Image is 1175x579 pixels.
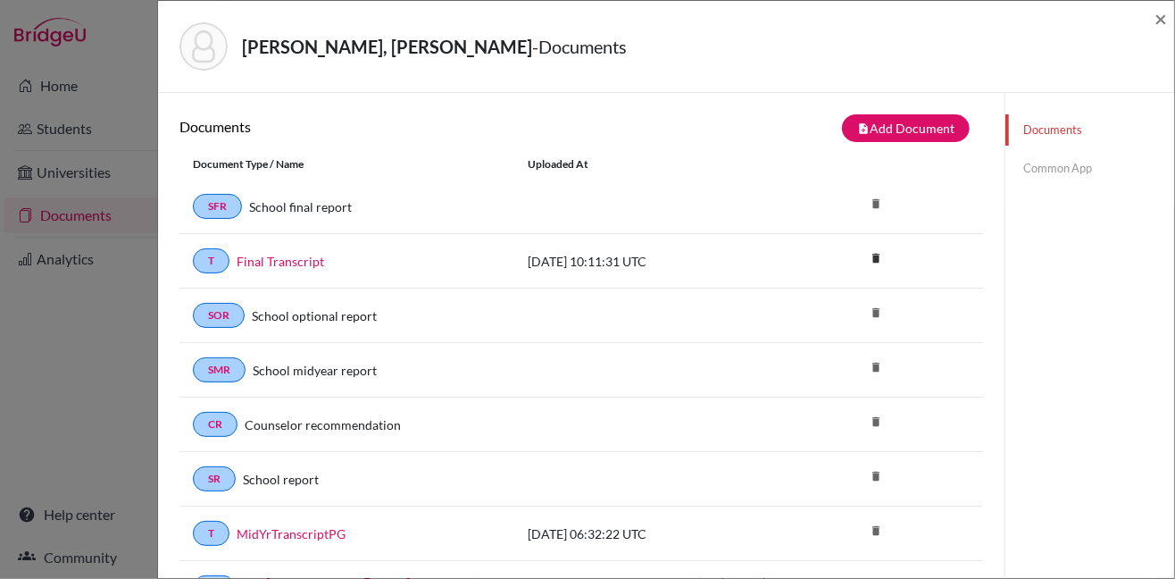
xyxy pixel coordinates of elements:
[862,299,889,326] i: delete
[193,194,242,219] a: SFR
[514,252,782,271] div: [DATE] 10:11:31 UTC
[193,466,236,491] a: SR
[237,252,324,271] a: Final Transcript
[1005,114,1174,146] a: Documents
[179,156,514,172] div: Document Type / Name
[237,524,346,543] a: MidYrTranscriptPG
[532,36,627,57] span: - Documents
[179,118,581,135] h6: Documents
[514,524,782,543] div: [DATE] 06:32:22 UTC
[193,248,229,273] a: T
[242,36,532,57] strong: [PERSON_NAME], [PERSON_NAME]
[862,354,889,381] i: delete
[193,303,245,328] a: SOR
[862,190,889,217] i: delete
[857,122,870,135] i: note_add
[862,408,889,435] i: delete
[193,357,246,382] a: SMR
[193,412,237,437] a: CR
[862,248,889,272] a: delete
[1005,153,1174,184] a: Common App
[243,470,319,489] a: School report
[1154,8,1167,29] button: Close
[253,361,377,380] a: School midyear report
[862,463,889,490] i: delete
[1154,5,1167,31] span: ×
[249,197,352,216] a: School final report
[193,521,229,546] a: T
[245,415,401,434] a: Counselor recommendation
[252,306,377,325] a: School optional report
[862,517,889,544] i: delete
[514,156,782,172] div: Uploaded at
[862,245,889,272] i: delete
[842,114,970,142] button: note_addAdd Document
